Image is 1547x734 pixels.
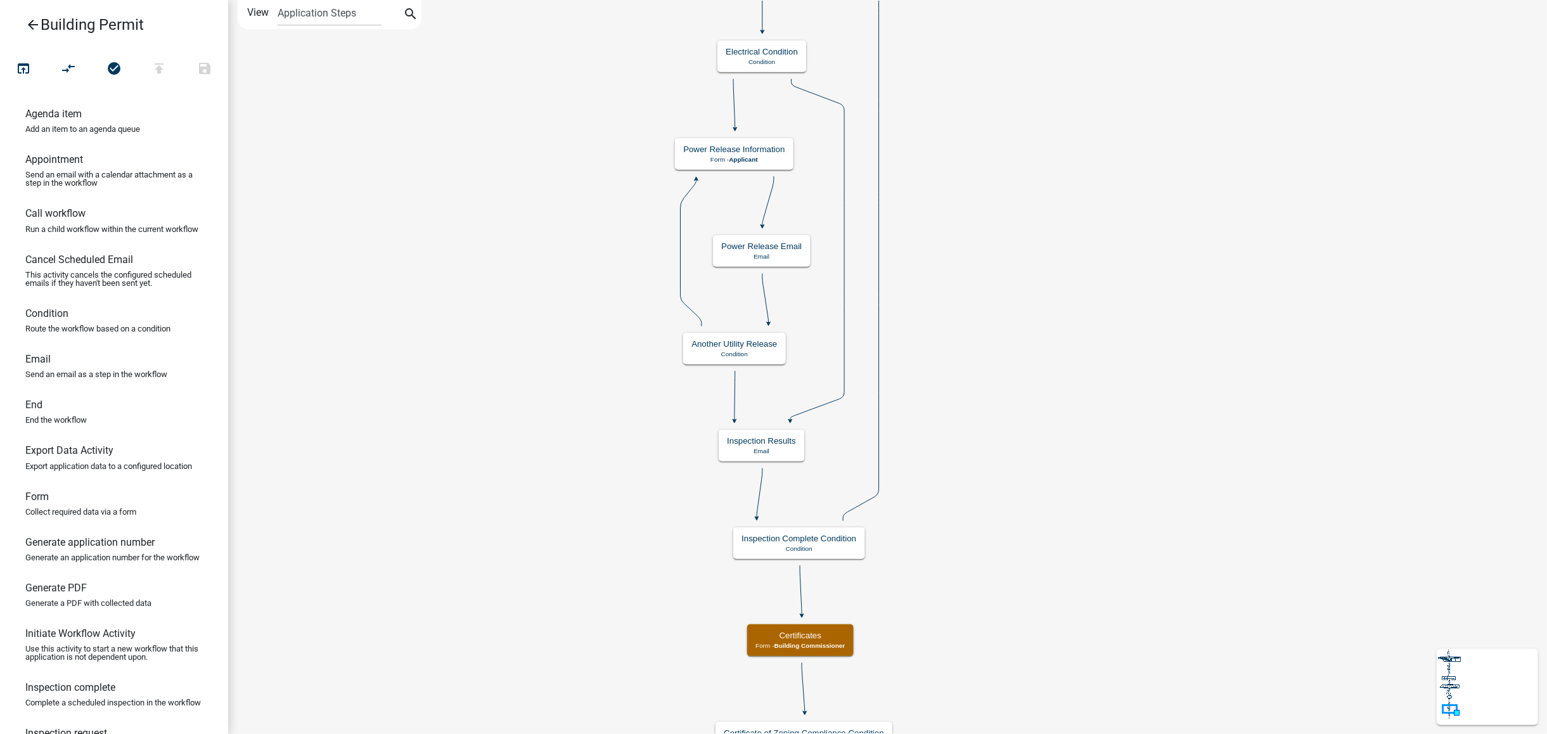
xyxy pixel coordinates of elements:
[25,416,87,424] p: End the workflow
[25,699,201,707] p: Complete a scheduled inspection in the workflow
[721,241,802,252] h5: Power Release Email
[136,56,182,83] button: Publish
[25,645,203,661] p: Use this activity to start a new workflow that this application is not dependent upon.
[683,145,785,155] h5: Power Release Information
[25,444,113,456] h6: Export Data Activity
[683,156,785,164] p: Form -
[25,254,133,266] h6: Cancel Scheduled Email
[16,61,31,79] i: open_in_browser
[25,17,41,35] i: arrow_back
[1,56,228,86] div: Workflow actions
[25,462,192,470] p: Export application data to a configured location
[25,353,51,365] h6: Email
[25,125,140,133] p: Add an item to an agenda queue
[182,56,228,83] button: Save
[151,61,167,79] i: publish
[197,61,212,79] i: save
[25,153,83,165] h6: Appointment
[46,56,91,83] button: Auto Layout
[10,10,208,39] a: Building Permit
[61,61,77,79] i: compare_arrows
[741,545,856,553] p: Condition
[25,271,203,287] p: This activity cancels the configured scheduled emails if they haven't been sent yet.
[726,58,798,66] p: Condition
[774,642,845,650] span: Building Commissioner
[25,508,136,516] p: Collect required data via a form
[25,225,198,233] p: Run a child workflow within the current workflow
[25,171,203,187] p: Send an email with a calendar attachment as a step in the workflow
[691,351,777,358] p: Condition
[25,108,82,120] h6: Agenda item
[1,56,46,83] button: Test Workflow
[25,325,170,333] p: Route the workflow based on a condition
[25,399,42,411] h6: End
[25,681,115,693] h6: Inspection complete
[755,631,845,641] h5: Certificates
[25,536,155,548] h6: Generate application number
[25,582,87,594] h6: Generate PDF
[25,491,49,503] h6: Form
[403,6,418,24] i: search
[755,642,845,650] p: Form -
[25,370,167,378] p: Send an email as a step in the workflow
[25,599,151,607] p: Generate a PDF with collected data
[729,156,757,164] span: Applicant
[691,339,777,349] h5: Another Utility Release
[727,436,796,446] h5: Inspection Results
[25,307,68,319] h6: Condition
[727,447,796,455] p: Email
[25,628,136,640] h6: Initiate Workflow Activity
[91,56,137,83] button: No problems
[401,5,421,25] button: search
[741,534,856,544] h5: Inspection Complete Condition
[726,47,798,57] h5: Electrical Condition
[25,553,200,562] p: Generate an application number for the workflow
[721,253,802,261] p: Email
[25,207,86,219] h6: Call workflow
[106,61,122,79] i: check_circle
